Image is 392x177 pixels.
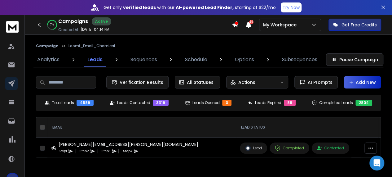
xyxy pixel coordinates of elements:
[118,148,119,154] p: |
[176,4,234,11] strong: AI-powered Lead Finder,
[87,56,103,63] p: Leads
[326,53,383,66] button: Pause Campaign
[50,23,54,27] p: 71 %
[117,79,163,85] span: Verification Results
[187,79,214,85] p: All Statuses
[238,79,255,85] p: Actions
[328,19,381,31] button: Get Free Credits
[153,100,169,106] div: 3319
[92,17,111,25] div: Active
[263,22,299,28] p: My Workspace
[33,52,63,67] a: Analytics
[81,27,109,32] p: [DATE] 04:14 PM
[317,146,344,151] div: Contacted
[319,100,353,105] p: Completed Leads
[123,4,156,11] strong: verified leads
[58,18,88,25] h1: Campaigns
[59,141,198,147] div: [PERSON_NAME][EMAIL_ADDRESS][PERSON_NAME][DOMAIN_NAME]
[181,52,211,67] a: Schedule
[305,79,333,85] span: AI Prompts
[74,148,76,154] p: |
[278,52,321,67] a: Subsequences
[231,52,258,67] a: Options
[235,56,254,63] p: Options
[59,148,67,154] p: Step 1
[341,22,377,28] p: Get Free Credits
[127,52,161,67] a: Sequences
[84,52,106,67] a: Leads
[185,56,207,63] p: Schedule
[130,56,157,63] p: Sequences
[281,2,302,12] button: Try Now
[68,43,115,48] p: Leomi_Email_Chemical
[294,76,338,88] button: AI Prompts
[106,76,169,88] button: Verification Results
[275,145,304,151] div: Completed
[284,100,296,106] div: 88
[52,100,74,105] p: Total Leads
[6,21,19,33] img: logo
[249,20,253,24] span: 50
[104,4,276,11] p: Get only with our starting at $22/mo
[369,156,384,170] div: Open Intercom Messenger
[344,76,381,88] button: Add New
[96,148,98,154] p: |
[101,148,111,154] p: Step 3
[282,56,317,63] p: Subsequences
[58,27,79,32] p: Created At:
[37,56,59,63] p: Analytics
[123,148,132,154] p: Step 4
[355,100,372,106] div: 2804
[255,100,281,105] p: Leads Replied
[236,117,378,138] th: LEAD STATUS
[79,148,89,154] p: Step 2
[117,100,150,105] p: Leads Contacted
[192,100,220,105] p: Leads Opened
[283,4,300,11] p: Try Now
[245,145,262,151] div: Lead
[222,100,231,106] div: 0
[36,43,59,48] button: Campaign
[77,100,94,106] div: 4589
[47,117,236,138] th: EMAIL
